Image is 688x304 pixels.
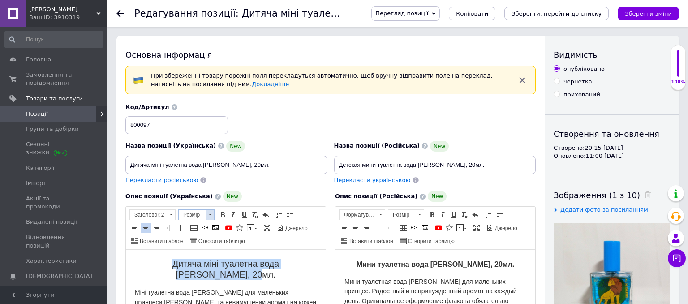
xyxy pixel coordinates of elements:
[223,191,242,202] span: New
[176,223,185,233] a: Збільшити відступ
[554,190,670,201] div: Зображення (1 з 10)
[348,238,393,245] span: Вставити шаблон
[211,223,220,233] a: Зображення
[671,79,685,85] div: 100%
[189,236,246,246] a: Створити таблицю
[274,210,284,220] a: Вставити/видалити нумерований список
[26,71,83,87] span: Замовлення та повідомлення
[26,164,54,172] span: Категорії
[563,65,605,73] div: опубліковано
[456,10,488,17] span: Копіювати
[133,75,144,86] img: :flag-ua:
[262,223,272,233] a: Максимізувати
[125,156,327,174] input: Наприклад, H&M жіноча сукня зелена 38 розмір вечірня максі з блискітками
[484,210,494,220] a: Вставити/видалити нумерований список
[427,210,437,220] a: Жирний (Ctrl+B)
[26,110,48,118] span: Позиції
[26,272,92,280] span: [DEMOGRAPHIC_DATA]
[554,152,670,160] div: Оновлено: 11:00 [DATE]
[420,223,430,233] a: Зображення
[26,95,83,103] span: Товари та послуги
[494,210,504,220] a: Вставити/видалити маркований список
[428,191,447,202] span: New
[9,28,181,74] span: Мини туалетная вода [PERSON_NAME] для маленьких принцес. Радостный и непринужденный аромат на каж...
[671,45,686,90] div: 100% Якість заповнення
[235,223,245,233] a: Вставити іконку
[125,49,536,61] div: Основна інформація
[138,238,184,245] span: Вставити шаблон
[554,128,670,139] div: Створення та оновлення
[252,81,289,87] a: Докладніше
[472,223,482,233] a: Максимізувати
[335,193,417,200] span: Опис позиції (Російська)
[504,7,609,20] button: Зберегти, перейти до списку
[444,223,454,233] a: Вставити іконку
[141,223,150,233] a: По центру
[340,210,376,220] span: Форматування
[29,13,107,22] div: Ваш ID: 3910319
[26,195,83,211] span: Акції та промокоди
[430,141,449,152] span: New
[340,236,395,246] a: Вставити шаблон
[245,223,258,233] a: Вставити повідомлення
[334,177,411,183] span: Перекласти українською
[470,210,480,220] a: Повернути (Ctrl+Z)
[26,56,51,64] span: Головна
[134,8,490,19] h1: Редагування позиції: Дитяча міні туалетна вода Disney Лео, 20мл.
[29,5,96,13] span: Beby Koketka
[9,9,191,76] body: Редактор, C951E6DE-C056-474C-ADB8-3C3DEFDD8C89
[125,177,198,183] span: Перекласти російською
[26,125,79,133] span: Групи та добірки
[339,209,385,220] a: Форматування
[449,7,495,20] button: Копіювати
[197,238,245,245] span: Створити таблицю
[554,144,670,152] div: Створено: 20:15 [DATE]
[178,209,215,220] a: Розмір
[460,210,469,220] a: Видалити форматування
[21,11,179,18] strong: Мини туалетна вода [PERSON_NAME], 20мл.
[668,249,686,267] button: Чат з покупцем
[125,142,216,149] span: Назва позиції (Українська)
[26,140,83,156] span: Сезонні знижки
[554,49,670,61] div: Видимість
[409,223,419,233] a: Вставити/Редагувати посилання (Ctrl+L)
[375,10,428,17] span: Перегляд позиції
[388,209,424,220] a: Розмір
[494,225,517,232] span: Джерело
[334,156,536,174] input: Наприклад, H&M жіноча сукня зелена 38 розмір вечірня максі з блискітками
[125,193,213,200] span: Опис позиції (Українська)
[9,9,191,31] h2: Дитяча міні туалетна вода [PERSON_NAME], 20мл.
[399,223,408,233] a: Таблиця
[285,210,295,220] a: Вставити/видалити маркований список
[9,39,190,85] span: Міні туалетна вода [PERSON_NAME] для маленьких принцеси [PERSON_NAME] та невимушений аромат на ко...
[388,210,415,220] span: Розмір
[485,223,519,233] a: Джерело
[340,223,349,233] a: По лівому краю
[563,91,600,99] div: прихований
[374,223,384,233] a: Зменшити відступ
[9,9,191,87] body: Редактор, 29AA91CE-CC49-4778-BB73-B4401EAF0459
[512,10,602,17] i: Зберегти, перейти до списку
[151,72,493,87] span: При збереженні товару порожні поля перекладуться автоматично. Щоб вручну відправити поле на перек...
[334,142,420,149] span: Назва позиції (Російська)
[434,223,443,233] a: Додати відео з YouTube
[275,223,309,233] a: Джерело
[26,257,77,265] span: Характеристики
[130,236,185,246] a: Вставити шаблон
[26,218,77,226] span: Видалені позиції
[151,223,161,233] a: По правому краю
[239,210,249,220] a: Підкреслений (Ctrl+U)
[218,210,228,220] a: Жирний (Ctrl+B)
[130,210,167,220] span: Заголовок 2
[189,223,199,233] a: Таблиця
[125,104,169,110] span: Код/Артикул
[26,179,47,187] span: Імпорт
[250,210,260,220] a: Видалити форматування
[130,223,140,233] a: По лівому краю
[228,210,238,220] a: Курсив (Ctrl+I)
[284,225,308,232] span: Джерело
[385,223,395,233] a: Збільшити відступ
[563,78,592,86] div: чернетка
[361,223,371,233] a: По правому краю
[200,223,210,233] a: Вставити/Редагувати посилання (Ctrl+L)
